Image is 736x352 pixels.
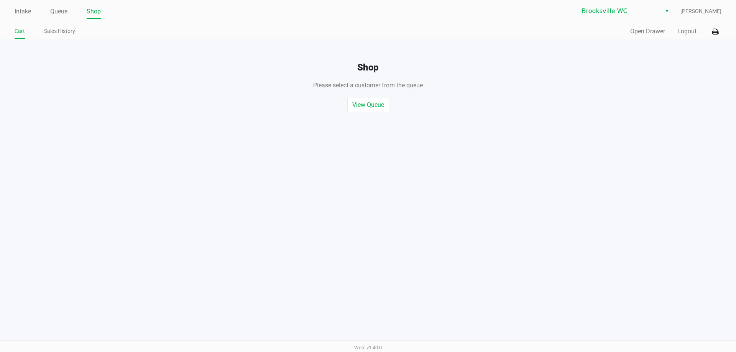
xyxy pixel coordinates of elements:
[87,6,101,17] a: Shop
[680,7,721,15] span: [PERSON_NAME]
[313,82,423,89] span: Please select a customer from the queue
[677,27,697,36] button: Logout
[630,27,665,36] button: Open Drawer
[15,6,31,17] a: Intake
[347,98,389,112] button: View Queue
[50,6,67,17] a: Queue
[15,26,25,36] a: Cart
[44,26,75,36] a: Sales History
[354,345,382,350] span: Web: v1.40.0
[661,4,672,18] button: Select
[582,7,657,16] span: Brooksville WC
